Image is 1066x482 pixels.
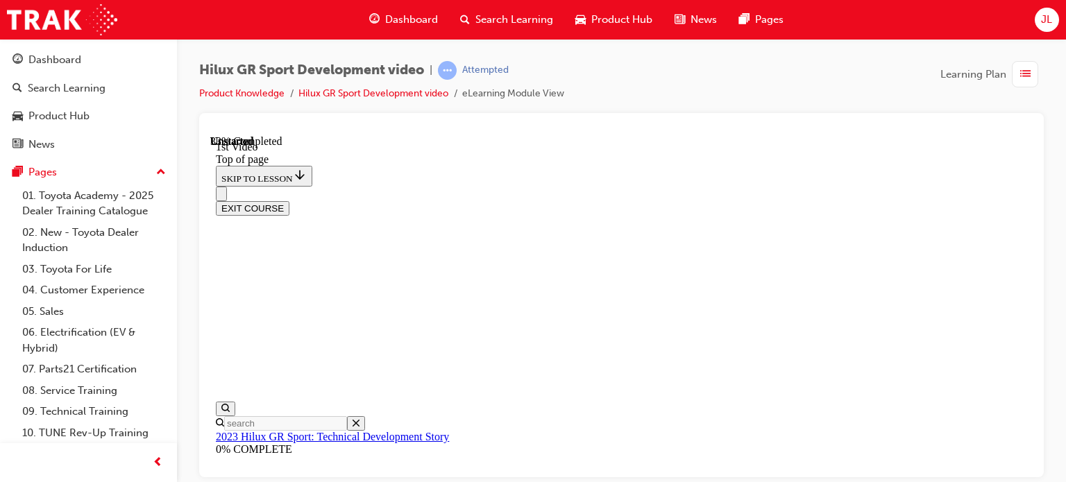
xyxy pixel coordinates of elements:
[430,62,432,78] span: |
[663,6,728,34] a: news-iconNews
[575,11,586,28] span: car-icon
[6,103,171,129] a: Product Hub
[17,259,171,280] a: 03. Toyota For Life
[17,422,171,444] a: 10. TUNE Rev-Up Training
[755,12,784,28] span: Pages
[28,52,81,68] div: Dashboard
[1020,66,1031,83] span: list-icon
[6,160,171,185] button: Pages
[449,6,564,34] a: search-iconSearch Learning
[199,87,285,99] a: Product Knowledge
[17,185,171,222] a: 01. Toyota Academy - 2025 Dealer Training Catalogue
[6,308,817,320] div: 0% COMPLETE
[153,454,163,472] span: prev-icon
[6,47,171,73] a: Dashboard
[28,108,90,124] div: Product Hub
[6,44,171,160] button: DashboardSearch LearningProduct HubNews
[28,164,57,180] div: Pages
[940,67,1006,83] span: Learning Plan
[6,295,239,307] a: 2023 Hilux GR Sport: Technical Development Story
[564,6,663,34] a: car-iconProduct Hub
[6,266,25,281] button: Open search menu
[17,279,171,301] a: 04. Customer Experience
[1035,8,1059,32] button: JL
[28,80,105,96] div: Search Learning
[462,64,509,77] div: Attempted
[6,66,79,80] button: EXIT COURSE
[691,12,717,28] span: News
[298,87,448,99] a: Hilux GR Sport Development video
[17,222,171,259] a: 02. New - Toyota Dealer Induction
[1041,12,1052,28] span: JL
[17,401,171,422] a: 09. Technical Training
[17,359,171,380] a: 07. Parts21 Certification
[462,86,564,102] li: eLearning Module View
[12,166,23,179] span: pages-icon
[6,18,817,31] div: Top of page
[199,62,424,78] span: Hilux GR Sport Development video
[7,4,117,35] img: Trak
[385,12,438,28] span: Dashboard
[438,61,457,80] span: learningRecordVerb_ATTEMPT-icon
[591,12,652,28] span: Product Hub
[6,76,171,101] a: Search Learning
[156,164,166,182] span: up-icon
[12,110,23,123] span: car-icon
[460,11,470,28] span: search-icon
[17,322,171,359] a: 06. Electrification (EV & Hybrid)
[6,31,102,51] button: SKIP TO LESSON
[369,11,380,28] span: guage-icon
[940,61,1044,87] button: Learning Plan
[12,139,23,151] span: news-icon
[675,11,685,28] span: news-icon
[739,11,750,28] span: pages-icon
[17,301,171,322] a: 05. Sales
[6,51,17,66] button: Close navigation menu
[6,132,171,157] a: News
[358,6,449,34] a: guage-iconDashboard
[11,38,96,49] span: SKIP TO LESSON
[12,54,23,67] span: guage-icon
[17,380,171,402] a: 08. Service Training
[28,137,55,153] div: News
[12,83,22,95] span: search-icon
[728,6,795,34] a: pages-iconPages
[475,12,553,28] span: Search Learning
[6,6,817,18] div: 1st Video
